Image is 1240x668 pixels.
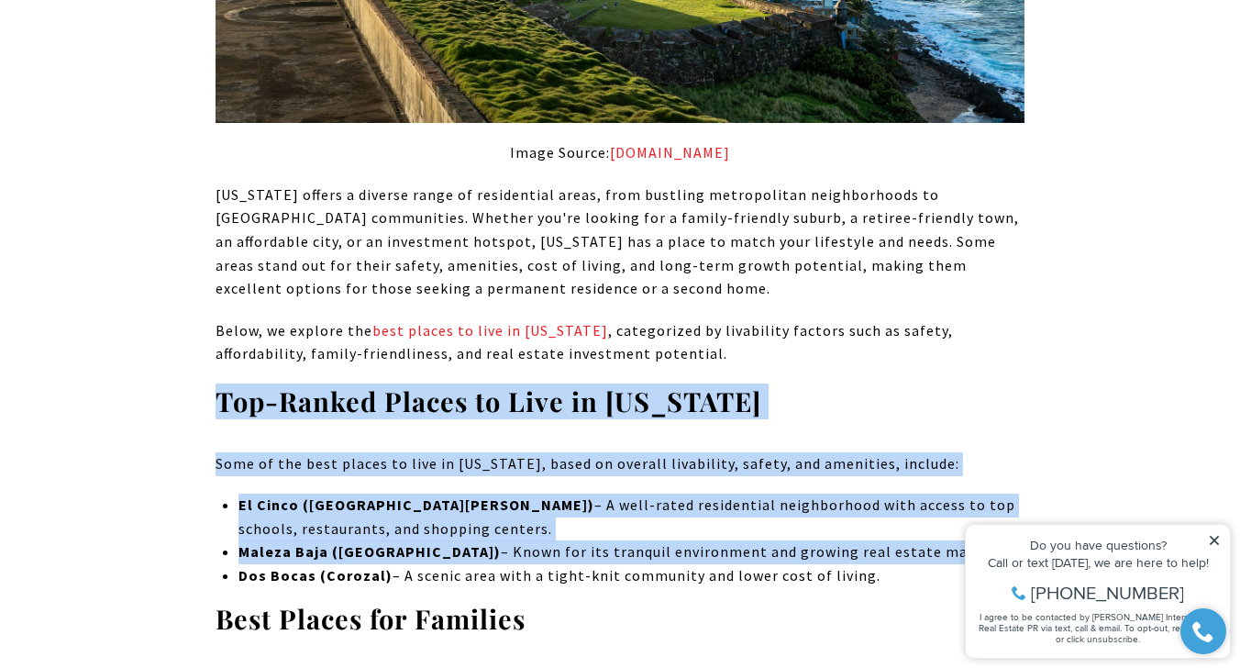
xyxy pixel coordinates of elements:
[238,566,393,584] strong: Dos Bocas (Corozal)
[75,86,228,105] span: [PHONE_NUMBER]
[238,542,501,561] strong: Maleza Baja ([GEOGRAPHIC_DATA])
[216,601,526,636] strong: Best Places for Families
[23,113,261,148] span: I agree to be contacted by [PERSON_NAME] International Real Estate PR via text, call & email. To ...
[216,384,761,418] strong: Top-Ranked Places to Live in [US_STATE]
[216,452,1024,476] p: Some of the best places to live in [US_STATE], based on overall livability, safety, and amenities...
[19,59,265,72] div: Call or text [DATE], we are here to help!
[216,141,1024,165] p: Image Source:
[372,321,608,340] a: best places to live in Puerto Rico - open in a new tab
[216,319,1024,366] p: Below, we explore the , categorized by livability factors such as safety, affordability, family-f...
[238,564,1024,588] li: – A scenic area with a tight-knit community and lower cost of living.
[238,495,594,514] strong: El Cinco ([GEOGRAPHIC_DATA][PERSON_NAME])
[610,143,730,161] a: christiesrealestatepr.com - open in a new tab
[19,41,265,54] div: Do you have questions?
[238,540,1024,564] li: – Known for its tranquil environment and growing real estate market.
[216,184,1024,301] p: [US_STATE] offers a diverse range of residential areas, from bustling metropolitan neighborhoods ...
[238,494,1024,540] li: – A well-rated residential neighborhood with access to top schools, restaurants, and shopping cen...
